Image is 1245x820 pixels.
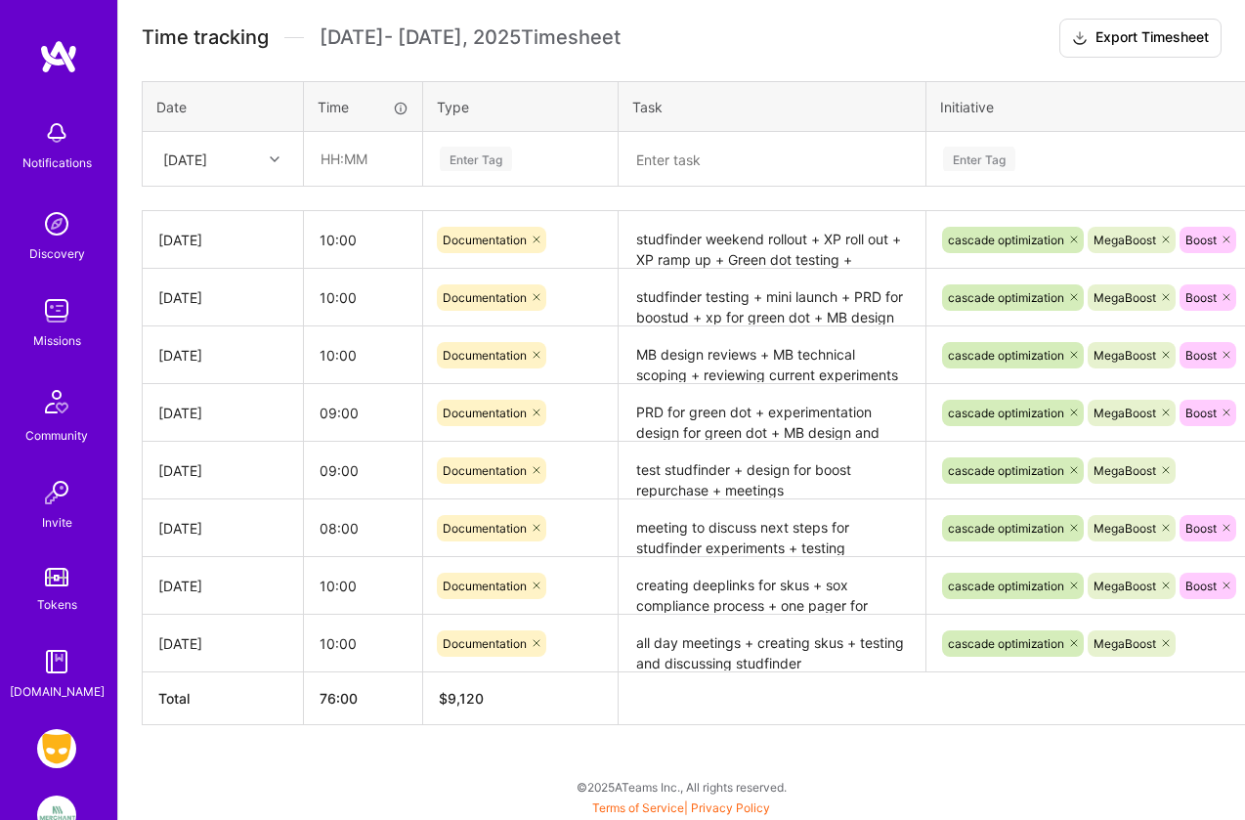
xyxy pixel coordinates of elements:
span: Boost [1185,579,1217,593]
span: cascade optimization [948,348,1064,363]
th: Task [619,81,926,132]
input: HH:MM [304,214,422,266]
span: | [592,800,770,815]
div: [DATE] [158,345,287,366]
span: MegaBoost [1094,636,1156,651]
img: discovery [37,204,76,243]
img: Community [33,378,80,425]
span: Boost [1185,290,1217,305]
span: Documentation [443,636,527,651]
span: MegaBoost [1094,521,1156,536]
input: HH:MM [304,272,422,324]
textarea: MB design reviews + MB technical scoping + reviewing current experiments + studfinder next steps ... [621,328,923,382]
textarea: studfinder testing + mini launch + PRD for boostud + xp for green dot + MB design reviews + MB te... [621,271,923,324]
input: HH:MM [304,329,422,381]
input: HH:MM [304,618,422,669]
div: Missions [33,330,81,351]
input: HH:MM [304,560,422,612]
img: bell [37,113,76,152]
div: Enter Tag [943,144,1015,174]
th: Total [143,672,304,725]
div: Enter Tag [440,144,512,174]
img: Grindr: Product & Marketing [37,729,76,768]
img: teamwork [37,291,76,330]
div: [DATE] [163,149,207,169]
span: Boost [1185,233,1217,247]
i: icon Download [1072,28,1088,49]
span: Documentation [443,579,527,593]
div: Invite [42,512,72,533]
input: HH:MM [304,502,422,554]
span: Boost [1185,406,1217,420]
span: Documentation [443,463,527,478]
a: Privacy Policy [691,800,770,815]
span: Time tracking [142,25,269,50]
span: [DATE] - [DATE] , 2025 Timesheet [320,25,621,50]
div: [DATE] [158,403,287,423]
div: [DATE] [158,460,287,481]
span: cascade optimization [948,233,1064,247]
span: Documentation [443,521,527,536]
span: MegaBoost [1094,406,1156,420]
a: Terms of Service [592,800,684,815]
div: Time [318,97,408,117]
th: 76:00 [304,672,423,725]
img: logo [39,39,78,74]
textarea: PRD for green dot + experimentation design for green dot + MB design and tech review + Boost sku ... [621,386,923,440]
span: MegaBoost [1094,463,1156,478]
textarea: test studfinder + design for boost repurchase + meetings [621,444,923,497]
span: Documentation [443,290,527,305]
span: Boost [1185,521,1217,536]
span: $ 9,120 [439,690,484,707]
span: cascade optimization [948,579,1064,593]
span: cascade optimization [948,636,1064,651]
img: guide book [37,642,76,681]
button: Export Timesheet [1059,19,1222,58]
textarea: all day meetings + creating skus + testing and discussing studfinder [621,617,923,670]
span: Documentation [443,406,527,420]
div: Tokens [37,594,77,615]
div: [DOMAIN_NAME] [10,681,105,702]
span: cascade optimization [948,521,1064,536]
span: MegaBoost [1094,233,1156,247]
input: HH:MM [305,133,421,185]
div: [DATE] [158,633,287,654]
div: [DATE] [158,230,287,250]
img: tokens [45,568,68,586]
span: Documentation [443,348,527,363]
div: © 2025 ATeams Inc., All rights reserved. [117,762,1245,811]
div: Notifications [22,152,92,173]
span: MegaBoost [1094,579,1156,593]
div: [DATE] [158,287,287,308]
span: Documentation [443,233,527,247]
textarea: studfinder weekend rollout + XP roll out + XP ramp up + Green dot testing + Megaboost SKU + PRD f... [621,213,923,268]
span: MegaBoost [1094,348,1156,363]
img: Invite [37,473,76,512]
i: icon Chevron [270,154,279,164]
span: MegaBoost [1094,290,1156,305]
div: [DATE] [158,576,287,596]
span: cascade optimization [948,290,1064,305]
th: Date [143,81,304,132]
input: HH:MM [304,387,422,439]
span: cascade optimization [948,406,1064,420]
a: Grindr: Product & Marketing [32,729,81,768]
textarea: meeting to discuss next steps for studfinder experiments + testing studfinder with filters + revi... [621,501,923,555]
div: [DATE] [158,518,287,539]
div: Community [25,425,88,446]
div: Discovery [29,243,85,264]
span: cascade optimization [948,463,1064,478]
span: Boost [1185,348,1217,363]
textarea: creating deeplinks for skus + sox compliance process + one pager for marketing for boost repurcha... [621,559,923,613]
th: Type [423,81,619,132]
input: HH:MM [304,445,422,496]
